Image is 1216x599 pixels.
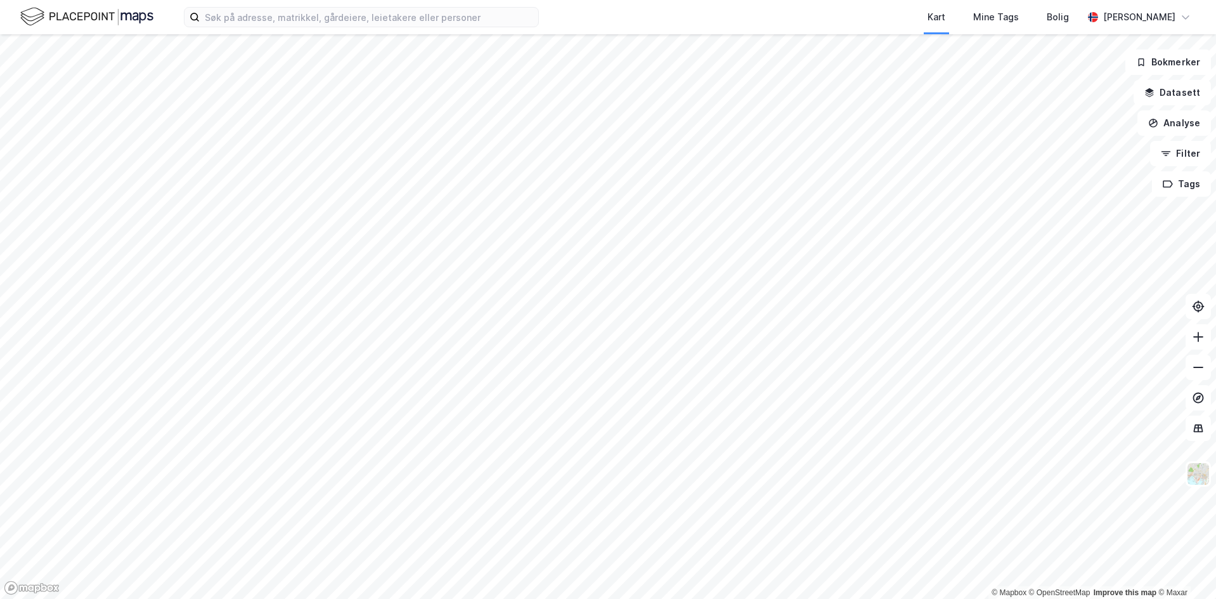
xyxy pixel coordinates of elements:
[1134,80,1211,105] button: Datasett
[1150,141,1211,166] button: Filter
[1103,10,1175,25] div: [PERSON_NAME]
[1186,462,1210,486] img: Z
[1094,588,1156,597] a: Improve this map
[1152,171,1211,197] button: Tags
[20,6,153,28] img: logo.f888ab2527a4732fd821a326f86c7f29.svg
[1125,49,1211,75] button: Bokmerker
[973,10,1019,25] div: Mine Tags
[1047,10,1069,25] div: Bolig
[1029,588,1090,597] a: OpenStreetMap
[1153,538,1216,599] iframe: Chat Widget
[1137,110,1211,136] button: Analyse
[928,10,945,25] div: Kart
[200,8,538,27] input: Søk på adresse, matrikkel, gårdeiere, leietakere eller personer
[4,581,60,595] a: Mapbox homepage
[992,588,1026,597] a: Mapbox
